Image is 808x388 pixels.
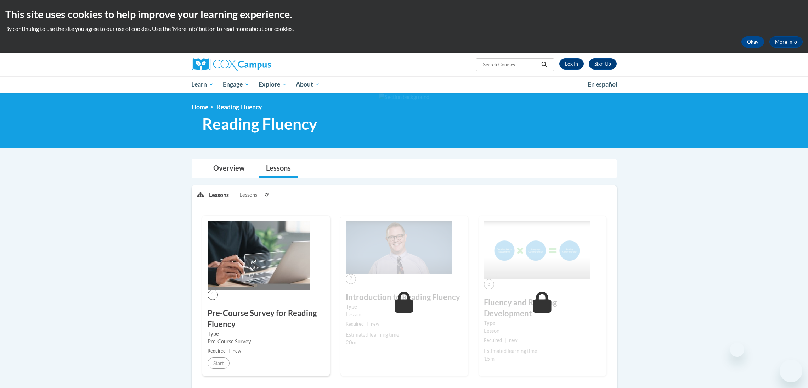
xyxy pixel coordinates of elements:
span: Required [346,321,364,327]
span: Required [484,338,502,343]
span: About [296,80,320,89]
span: Reading Fluency [216,103,262,111]
div: Lesson [346,311,463,318]
span: Learn [191,80,214,89]
label: Type [484,319,601,327]
span: Required [208,348,226,354]
span: | [367,321,368,327]
span: new [233,348,241,354]
a: About [291,76,324,93]
span: 1 [208,290,218,300]
a: Overview [206,159,252,178]
span: 3 [484,279,494,289]
span: 2 [346,274,356,284]
div: Estimated learning time: [346,331,463,339]
a: En español [583,77,622,92]
p: By continuing to use the site you agree to our use of cookies. Use the ‘More info’ button to read... [5,25,803,33]
h3: Fluency and Reading Development [484,297,601,319]
span: new [509,338,518,343]
span: 20m [346,339,356,345]
a: Learn [187,76,219,93]
span: | [228,348,230,354]
label: Type [208,330,324,338]
img: Section background [379,93,429,101]
a: Cox Campus [192,58,326,71]
button: Start [208,357,230,369]
a: More Info [769,36,803,48]
iframe: Close message [730,343,744,357]
button: Search [539,60,549,69]
img: Course Image [484,221,590,279]
h3: Pre-Course Survey for Reading Fluency [208,308,324,330]
div: Main menu [181,76,627,93]
span: Engage [223,80,249,89]
img: Course Image [208,221,310,290]
a: Log In [559,58,584,70]
button: Okay [741,36,764,48]
a: Lessons [259,159,298,178]
img: Course Image [346,221,452,274]
span: new [371,321,379,327]
div: Lesson [484,327,601,335]
div: Pre-Course Survey [208,338,324,345]
div: Estimated learning time: [484,347,601,355]
p: Lessons [209,191,229,199]
span: Explore [259,80,287,89]
a: Engage [218,76,254,93]
input: Search Courses [482,60,539,69]
h2: This site uses cookies to help improve your learning experience. [5,7,803,21]
span: En español [588,81,617,88]
a: Home [192,103,208,111]
iframe: Button to launch messaging window [780,360,802,382]
a: Register [589,58,617,70]
h3: Introduction to Reading Fluency [346,292,463,303]
span: | [505,338,506,343]
span: 15m [484,356,495,362]
span: Reading Fluency [202,115,317,133]
span: Lessons [239,191,257,199]
a: Explore [254,76,292,93]
img: Cox Campus [192,58,271,71]
label: Type [346,303,463,311]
